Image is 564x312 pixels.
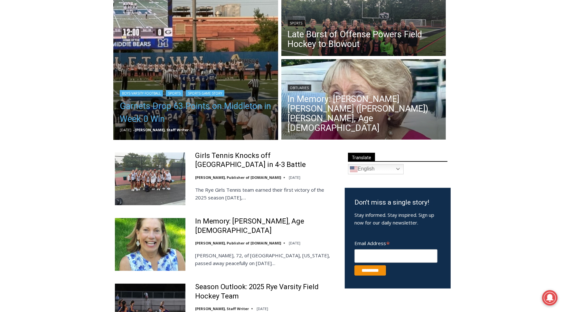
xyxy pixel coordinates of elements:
a: [PERSON_NAME], Staff Writer [195,306,249,311]
time: [DATE] [289,175,300,180]
a: Sports [288,20,305,26]
a: Obituaries [288,85,311,91]
a: Sports [166,90,183,96]
a: In Memory: [PERSON_NAME], Age [DEMOGRAPHIC_DATA] [195,217,336,235]
time: [DATE] [289,241,300,245]
img: In Memory: Maryanne Bardwil Lynch, Age 72 [115,218,185,271]
h3: Don’t miss a single story! [354,197,441,208]
a: Season Outlook: 2025 Rye Varsity Field Hockey Team [195,282,336,301]
a: Girls Tennis Knocks off [GEOGRAPHIC_DATA] in 4-3 Battle [195,151,336,170]
img: Girls Tennis Knocks off Mamaroneck in 4-3 Battle [115,152,185,205]
a: Sports Game Story [186,90,224,96]
a: In Memory: [PERSON_NAME] [PERSON_NAME] ([PERSON_NAME]) [PERSON_NAME], Age [DEMOGRAPHIC_DATA] [288,94,440,133]
div: | | [120,89,272,96]
a: Boys Varsity Football [120,90,163,96]
p: [PERSON_NAME], 72, of [GEOGRAPHIC_DATA], [US_STATE], passed away peacefully on [DATE]… [195,252,336,267]
p: The Rye Girls Tennis team earned their first victory of the 2025 season [DATE],… [195,186,336,201]
a: [PERSON_NAME], Publisher of [DOMAIN_NAME] [195,175,281,180]
label: Email Address [354,237,437,248]
p: Stay informed. Stay inspired. Sign up now for our daily newsletter. [354,211,441,226]
img: en [350,165,358,173]
a: [PERSON_NAME], Staff Writer [135,127,189,132]
time: [DATE] [257,306,268,311]
a: Read More In Memory: Maureen Catherine (Devlin) Koecheler, Age 83 [281,59,446,142]
time: [DATE] [120,127,131,132]
span: – [133,127,135,132]
a: [PERSON_NAME], Publisher of [DOMAIN_NAME] [195,241,281,245]
img: Obituary - Maureen Catherine Devlin Koecheler [281,59,446,142]
a: Garnets Drop 63 Points on Middleton in Week 0 Win [120,100,272,125]
span: Translate [348,153,375,161]
a: English [348,164,404,174]
a: Late Burst of Offense Powers Field Hockey to Blowout [288,30,440,49]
